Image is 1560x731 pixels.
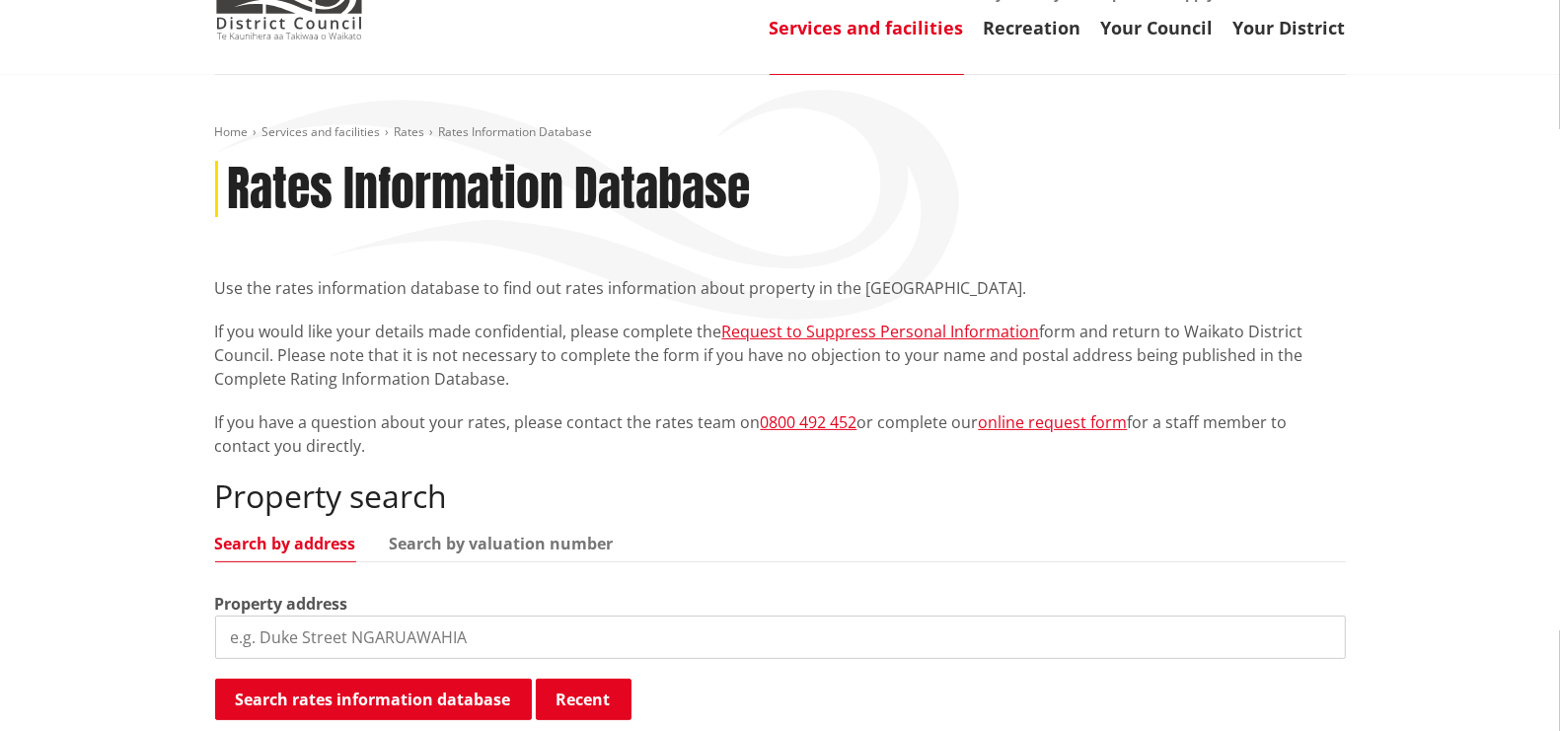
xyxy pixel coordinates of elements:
a: Search by valuation number [390,536,614,551]
label: Property address [215,592,348,616]
a: Your Council [1101,16,1214,39]
input: e.g. Duke Street NGARUAWAHIA [215,616,1346,659]
a: Rates [395,123,425,140]
a: Recreation [984,16,1081,39]
span: Rates Information Database [439,123,593,140]
a: online request form [979,411,1128,433]
nav: breadcrumb [215,124,1346,141]
a: Your District [1233,16,1346,39]
iframe: Messenger Launcher [1469,648,1540,719]
p: If you would like your details made confidential, please complete the form and return to Waikato ... [215,320,1346,391]
a: Services and facilities [262,123,381,140]
h1: Rates Information Database [228,161,751,218]
p: Use the rates information database to find out rates information about property in the [GEOGRAPHI... [215,276,1346,300]
a: Search by address [215,536,356,551]
a: 0800 492 452 [761,411,857,433]
a: Home [215,123,249,140]
a: Request to Suppress Personal Information [722,321,1040,342]
button: Search rates information database [215,679,532,720]
a: Services and facilities [770,16,964,39]
h2: Property search [215,477,1346,515]
p: If you have a question about your rates, please contact the rates team on or complete our for a s... [215,410,1346,458]
button: Recent [536,679,631,720]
